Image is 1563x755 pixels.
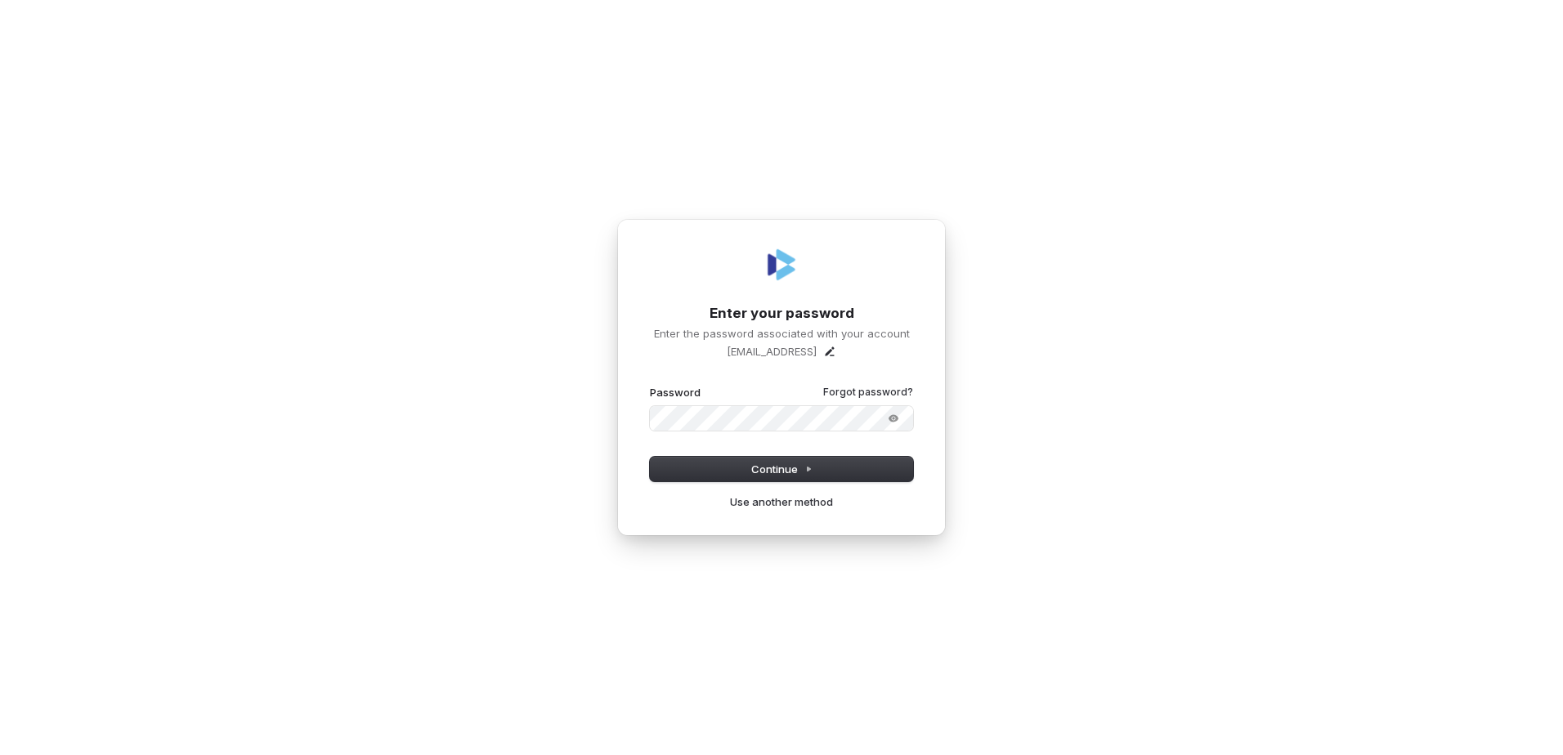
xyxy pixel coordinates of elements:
[823,386,913,399] a: Forgot password?
[650,326,913,341] p: Enter the password associated with your account
[823,345,836,358] button: Edit
[730,494,833,509] a: Use another method
[650,457,913,481] button: Continue
[650,385,701,400] label: Password
[751,462,813,476] span: Continue
[762,245,801,284] img: Coverbase
[727,344,817,359] p: [EMAIL_ADDRESS]
[877,409,910,428] button: Show password
[650,304,913,324] h1: Enter your password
